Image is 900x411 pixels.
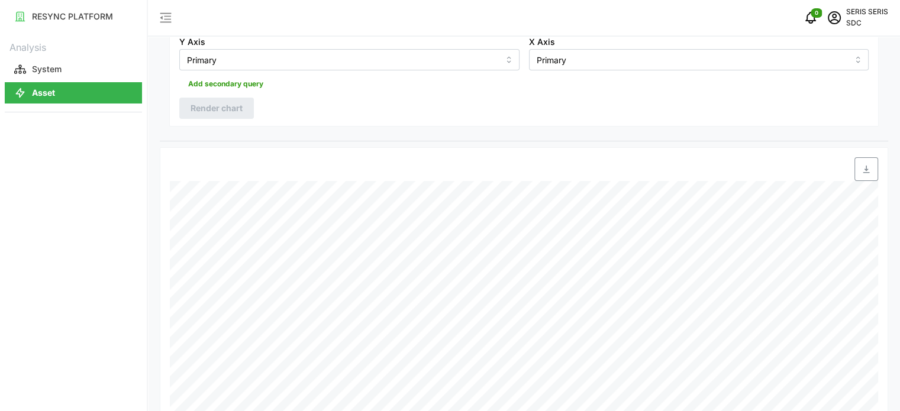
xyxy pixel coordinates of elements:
label: Y Axis [179,35,205,48]
p: System [32,63,62,75]
input: Select X axis [529,49,869,70]
a: RESYNC PLATFORM [5,5,142,28]
button: System [5,59,142,80]
input: Select Y axis [179,49,520,70]
p: Analysis [5,38,142,55]
button: Asset [5,82,142,103]
a: System [5,57,142,81]
span: Add secondary query [188,76,263,92]
p: Asset [32,87,55,99]
label: X Axis [529,35,555,48]
button: schedule [822,6,846,30]
span: Render chart [191,98,243,118]
p: SERIS SERIS [846,7,888,18]
button: RESYNC PLATFORM [5,6,142,27]
span: 0 [815,9,818,17]
a: Asset [5,81,142,105]
button: notifications [799,6,822,30]
p: RESYNC PLATFORM [32,11,113,22]
button: Render chart [179,98,254,119]
p: SDC [846,18,888,29]
button: Add secondary query [179,75,272,93]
